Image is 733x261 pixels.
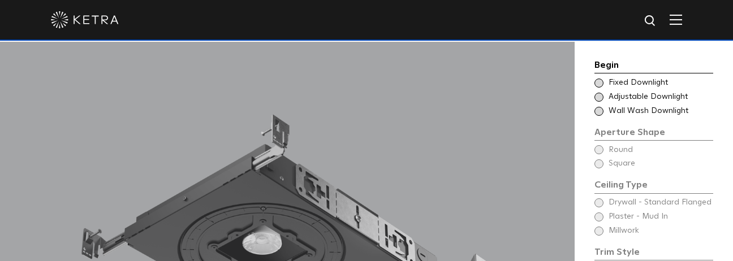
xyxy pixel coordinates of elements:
[609,77,712,89] span: Fixed Downlight
[609,92,712,103] span: Adjustable Downlight
[594,58,713,74] div: Begin
[644,14,658,28] img: search icon
[51,11,119,28] img: ketra-logo-2019-white
[670,14,682,25] img: Hamburger%20Nav.svg
[609,106,712,117] span: Wall Wash Downlight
